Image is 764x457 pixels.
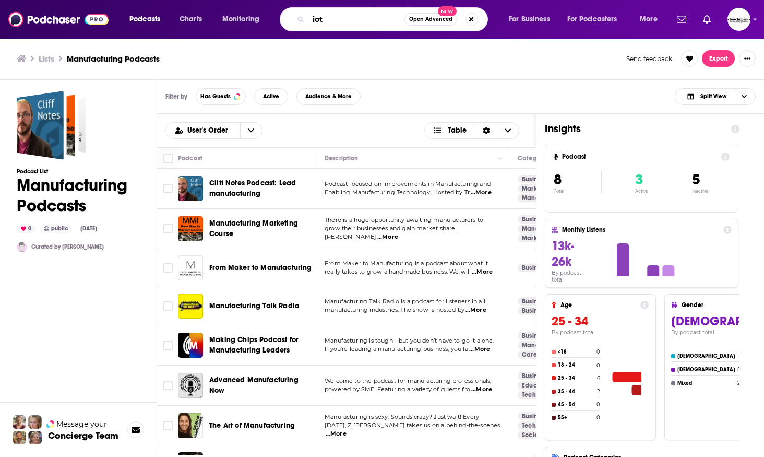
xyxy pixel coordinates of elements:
h4: [DEMOGRAPHIC_DATA] [677,353,736,359]
h4: 5 [737,366,741,373]
p: Active [635,189,648,194]
img: Barbara Profile [28,431,42,444]
span: Podcasts [129,12,160,27]
h3: Podcast List [17,168,140,175]
img: Manufacturing Marketing Course [178,216,203,241]
span: Toggle select row [163,301,173,311]
p: Total [554,189,601,194]
span: Toggle select row [163,263,173,273]
div: Sort Direction [475,123,497,138]
img: Making Chips Podcast for Manufacturing Leaders [178,333,203,358]
img: Jules Profile [28,415,42,429]
span: Podcast focused on improvements in Manufacturing and [325,180,491,188]
a: Business [518,297,551,306]
h4: 2 [597,388,600,395]
a: From Maker to Manufacturing [209,263,312,273]
h4: 6 [597,375,600,382]
button: Column Actions [494,152,507,165]
div: Podcast [178,152,202,165]
span: Open Advanced [409,17,452,22]
span: 5 [692,171,700,189]
span: ...More [326,430,347,438]
span: Toggle select row [163,224,173,233]
div: 0 [17,224,35,233]
span: Advanced Manufacturing Now [209,376,299,395]
a: Business [518,215,551,224]
h4: 0 [596,414,600,421]
a: Business [518,332,551,340]
span: User's Order [187,127,232,134]
button: open menu [502,11,563,28]
a: Show notifications dropdown [673,10,690,28]
img: tristanbailey [17,242,27,252]
span: Welcome to the podcast for manufacturing professionals, [325,377,491,384]
a: Business [518,175,551,183]
img: Sydney Profile [13,415,26,429]
button: Audience & More [296,88,361,105]
a: The Art of Manufacturing [209,420,295,431]
span: grow their businesses and gain market share. [PERSON_NAME] [325,225,457,240]
span: 8 [554,171,562,189]
h2: Choose View [675,88,756,105]
a: Management [518,194,566,202]
span: ...More [471,189,492,197]
h4: Age [560,301,636,309]
span: Toggle select row [163,421,173,430]
a: Show notifications dropdown [699,10,715,28]
h4: 25 - 34 [558,375,595,381]
a: Cliff Notes Podcast: Lead manufacturing [178,176,203,201]
h4: 45 - 54 [558,402,594,408]
a: Manufacturing Podcasts [17,91,86,160]
span: Logged in as jvervelde [727,8,750,31]
a: Technology [518,421,560,430]
a: Marketing [518,184,556,193]
span: From Maker to Manufacturing is a podcast about what it [325,260,488,267]
button: open menu [215,11,273,28]
h3: 25 - 34 [552,313,649,329]
span: Toggle select row [163,341,173,350]
span: Toggle select row [163,184,173,193]
span: Split View [700,93,726,99]
span: Manufacturing is tough—but you don’t have to go it alone. [325,337,494,344]
span: For Podcasters [567,12,617,27]
div: Description [325,152,358,165]
div: [DATE] [76,225,101,233]
h3: Manufacturing Podcasts [67,54,160,64]
span: Monitoring [222,12,259,27]
span: ...More [465,306,486,314]
img: Manufacturing Talk Radio [178,294,203,319]
a: Society [518,431,547,439]
span: Manufacturing is sexy. Sounds crazy? Just wait! Every [325,413,479,420]
h4: 0 [596,401,600,408]
h4: 18 - 24 [558,362,594,368]
button: Export [702,50,735,67]
span: 3 [635,171,643,189]
div: Search podcasts, credits, & more... [290,7,498,31]
a: Careers [518,350,550,359]
a: Lists [39,54,54,64]
span: [DATE], Z [PERSON_NAME] takes us on a behind-the-scenes [325,421,500,429]
h4: <18 [558,349,594,355]
button: open menu [240,123,262,138]
span: Making Chips Podcast for Manufacturing Leaders [209,335,299,355]
span: ...More [472,268,493,276]
span: The Art of Manufacturing [209,421,295,430]
img: User Profile [727,8,750,31]
button: Send feedback. [623,54,677,63]
a: The Art of Manufacturing [178,413,203,438]
button: open menu [122,11,174,28]
span: From Maker to Manufacturing [209,263,312,272]
span: 13k-26k [552,238,574,269]
span: More [640,12,658,27]
button: open menu [166,127,240,134]
span: ...More [377,233,398,241]
h4: 0 [596,362,600,369]
button: Show profile menu [727,8,750,31]
h4: [DEMOGRAPHIC_DATA] [677,367,735,373]
h4: By podcast total [552,269,594,283]
h4: 0 [596,348,600,355]
h4: 1 [738,353,741,359]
